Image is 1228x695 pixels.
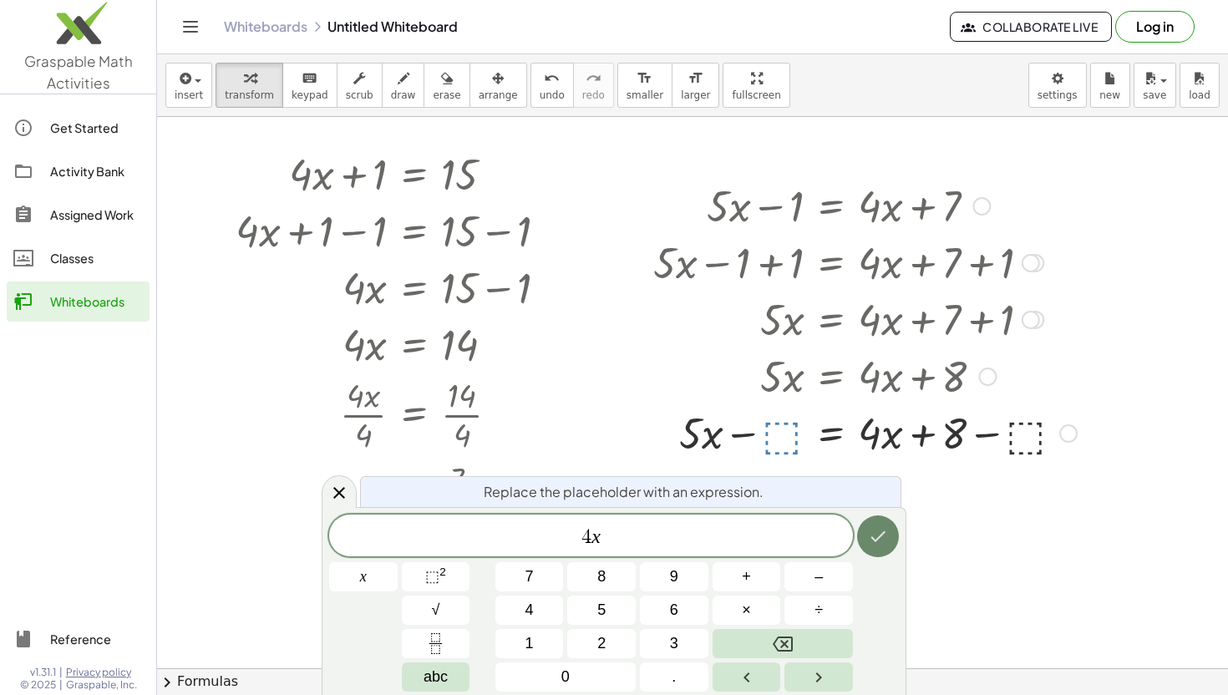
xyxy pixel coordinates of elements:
button: 3 [640,629,708,658]
span: fullscreen [732,89,780,101]
span: new [1099,89,1120,101]
div: Whiteboards [50,292,143,312]
span: undo [540,89,565,101]
div: Activity Bank [50,161,143,181]
button: new [1090,63,1130,108]
i: undo [544,68,560,89]
a: Activity Bank [7,151,150,191]
button: fullscreen [723,63,789,108]
button: draw [382,63,425,108]
span: 0 [561,666,570,688]
div: Get Started [50,118,143,138]
sup: 2 [439,566,446,578]
a: Whiteboards [224,18,307,35]
button: 6 [640,596,708,625]
a: Assigned Work [7,195,150,235]
button: redoredo [573,63,614,108]
div: Reference [50,629,143,649]
i: redo [586,68,601,89]
span: © 2025 [20,678,56,692]
span: settings [1038,89,1078,101]
span: ⬚ [425,568,439,585]
var: x [591,525,601,547]
span: . [672,666,676,688]
span: erase [433,89,460,101]
span: smaller [627,89,663,101]
span: 4 [581,527,591,547]
button: Toggle navigation [177,13,204,40]
button: undoundo [530,63,574,108]
span: 7 [525,566,534,588]
button: save [1134,63,1176,108]
button: Right arrow [784,662,853,692]
button: Left arrow [713,662,781,692]
button: Collaborate Live [950,12,1112,42]
button: 1 [495,629,564,658]
button: scrub [337,63,383,108]
span: scrub [346,89,373,101]
button: insert [165,63,212,108]
button: Done [857,515,899,557]
button: Fraction [402,629,470,658]
button: Minus [784,562,853,591]
span: chevron_right [157,672,177,692]
span: v1.31.1 [30,666,56,679]
button: settings [1028,63,1087,108]
i: keyboard [302,68,317,89]
button: keyboardkeypad [282,63,337,108]
span: keypad [292,89,328,101]
span: 4 [525,599,534,621]
span: arrange [479,89,518,101]
a: Classes [7,238,150,278]
span: x [360,566,367,588]
button: Alphabet [402,662,470,692]
button: 9 [640,562,708,591]
button: erase [424,63,469,108]
a: Whiteboards [7,282,150,322]
button: 4 [495,596,564,625]
span: 9 [670,566,678,588]
button: Log in [1115,11,1195,43]
span: transform [225,89,274,101]
button: load [1180,63,1220,108]
span: load [1189,89,1210,101]
span: 6 [670,599,678,621]
span: – [814,566,823,588]
button: Times [713,596,781,625]
a: Get Started [7,108,150,148]
span: √ [432,599,440,621]
button: Square root [402,596,470,625]
span: Graspable, Inc. [66,678,137,692]
span: Collaborate Live [964,19,1098,34]
span: Replace the placeholder with an expression. [484,482,764,502]
button: arrange [469,63,527,108]
span: larger [681,89,710,101]
i: format_size [637,68,652,89]
div: Assigned Work [50,205,143,225]
span: 8 [597,566,606,588]
span: 2 [597,632,606,655]
span: draw [391,89,416,101]
button: transform [216,63,283,108]
a: Reference [7,619,150,659]
i: format_size [688,68,703,89]
span: Graspable Math Activities [24,52,133,92]
button: 0 [495,662,636,692]
span: 5 [597,599,606,621]
button: 8 [567,562,636,591]
span: insert [175,89,203,101]
span: | [59,678,63,692]
button: 2 [567,629,636,658]
button: x [329,562,398,591]
button: chevron_rightFormulas [157,668,1228,695]
span: redo [582,89,605,101]
span: abc [424,666,448,688]
button: format_sizesmaller [617,63,672,108]
button: 5 [567,596,636,625]
span: × [742,599,751,621]
span: 1 [525,632,534,655]
button: 7 [495,562,564,591]
button: Plus [713,562,781,591]
button: Divide [784,596,853,625]
span: 3 [670,632,678,655]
